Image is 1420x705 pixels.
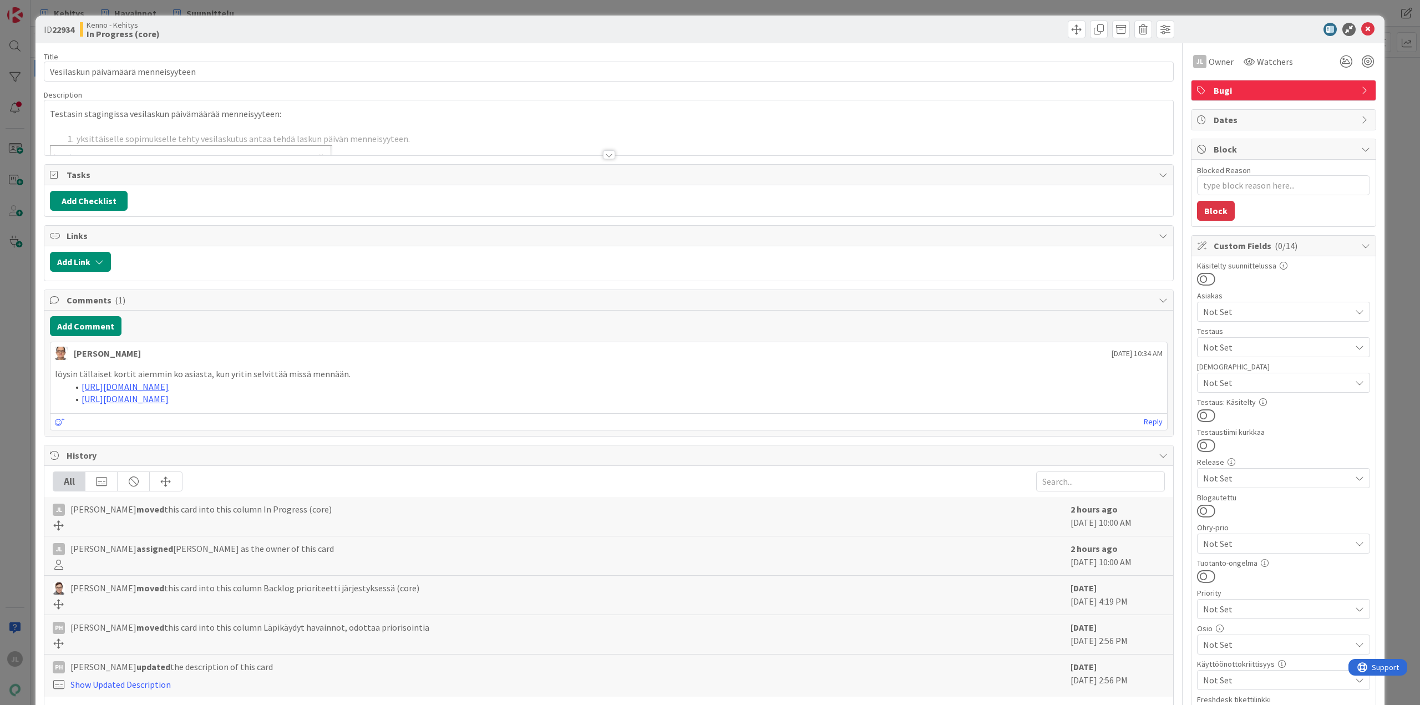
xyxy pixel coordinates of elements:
[1193,55,1206,68] div: JL
[1197,494,1370,501] div: Blogautettu
[70,621,429,634] span: [PERSON_NAME] this card into this column Läpikäydyt havainnot, odottaa priorisointia
[52,24,74,35] b: 22934
[1071,504,1118,515] b: 2 hours ago
[1197,262,1370,270] div: Käsitelty suunnittelussa
[1071,660,1165,691] div: [DATE] 2:56 PM
[50,316,121,336] button: Add Comment
[67,168,1153,181] span: Tasks
[1071,661,1097,672] b: [DATE]
[1197,201,1235,221] button: Block
[1275,240,1297,251] span: ( 0/14 )
[1203,673,1351,687] span: Not Set
[1209,55,1234,68] span: Owner
[1197,292,1370,300] div: Asiakas
[50,191,128,211] button: Add Checklist
[136,504,164,515] b: moved
[1214,239,1356,252] span: Custom Fields
[1197,625,1370,632] div: Osio
[1203,471,1351,485] span: Not Set
[82,381,169,392] a: [URL][DOMAIN_NAME]
[1071,582,1097,594] b: [DATE]
[1214,113,1356,126] span: Dates
[1203,305,1351,318] span: Not Set
[1214,143,1356,156] span: Block
[67,229,1153,242] span: Links
[1197,327,1370,335] div: Testaus
[55,368,1163,381] p: löysin tällaiset kortit aiemmin ko asiasta, kun yritin selvittää missä mennään.
[70,581,419,595] span: [PERSON_NAME] this card into this column Backlog prioriteetti järjestyksessä (core)
[136,661,170,672] b: updated
[67,449,1153,462] span: History
[1197,696,1370,703] div: Freshdesk tikettilinkki
[136,543,173,554] b: assigned
[1203,341,1351,354] span: Not Set
[1257,55,1293,68] span: Watchers
[1203,536,1345,551] span: Not Set
[44,90,82,100] span: Description
[23,2,50,15] span: Support
[1203,601,1345,617] span: Not Set
[70,503,332,516] span: [PERSON_NAME] this card into this column In Progress (core)
[53,472,85,491] div: All
[70,660,273,673] span: [PERSON_NAME] the description of this card
[53,661,65,673] div: PH
[1197,660,1370,668] div: Käyttöönottokriittisyys
[1203,638,1351,651] span: Not Set
[115,295,125,306] span: ( 1 )
[1197,589,1370,597] div: Priority
[1071,622,1097,633] b: [DATE]
[87,29,160,38] b: In Progress (core)
[1203,376,1351,389] span: Not Set
[1197,165,1251,175] label: Blocked Reason
[44,52,58,62] label: Title
[1197,559,1370,567] div: Tuotanto-ongelma
[1197,524,1370,531] div: Ohry-prio
[53,582,65,595] img: SM
[70,679,171,690] a: Show Updated Description
[53,504,65,516] div: JL
[67,293,1153,307] span: Comments
[53,543,65,555] div: JL
[136,622,164,633] b: moved
[1214,84,1356,97] span: Bugi
[1197,428,1370,436] div: Testaustiimi kurkkaa
[1197,398,1370,406] div: Testaus: Käsitelty
[1071,503,1165,530] div: [DATE] 10:00 AM
[1112,348,1163,359] span: [DATE] 10:34 AM
[1071,621,1165,648] div: [DATE] 2:56 PM
[1036,471,1165,491] input: Search...
[82,393,169,404] a: [URL][DOMAIN_NAME]
[44,23,74,36] span: ID
[1071,543,1118,554] b: 2 hours ago
[1071,542,1165,570] div: [DATE] 10:00 AM
[1197,363,1370,371] div: [DEMOGRAPHIC_DATA]
[1071,581,1165,609] div: [DATE] 4:19 PM
[53,622,65,634] div: PH
[87,21,160,29] span: Kenno - Kehitys
[55,347,68,360] img: PK
[1144,415,1163,429] a: Reply
[136,582,164,594] b: moved
[44,62,1174,82] input: type card name here...
[50,252,111,272] button: Add Link
[50,108,1168,120] p: Testasin stagingissa vesilaskun päivämäärää menneisyyteen:
[70,542,334,555] span: [PERSON_NAME] [PERSON_NAME] as the owner of this card
[74,347,141,360] div: [PERSON_NAME]
[1197,458,1370,466] div: Release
